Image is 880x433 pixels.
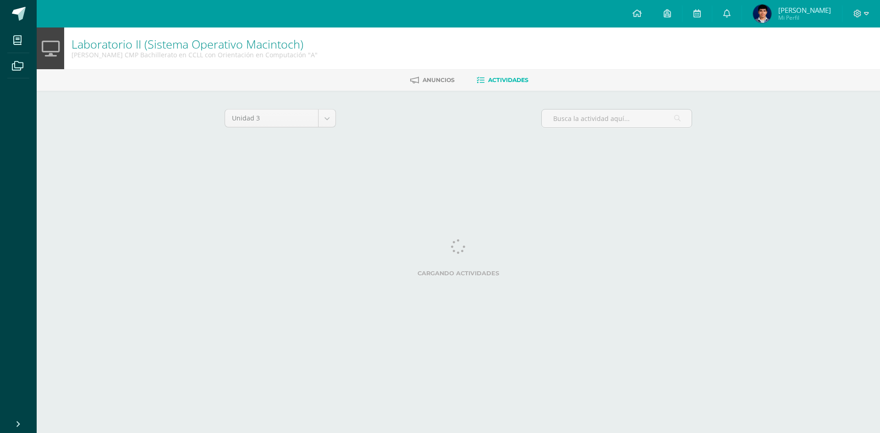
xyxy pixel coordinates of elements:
[753,5,771,23] img: 67a529514527042afa845b5a6d1d428d.png
[542,110,692,127] input: Busca la actividad aquí...
[477,73,528,88] a: Actividades
[778,14,831,22] span: Mi Perfil
[71,50,318,59] div: Quinto Bachillerato CMP Bachillerato en CCLL con Orientación en Computación 'A'
[488,77,528,83] span: Actividades
[225,270,692,277] label: Cargando actividades
[778,5,831,15] span: [PERSON_NAME]
[423,77,455,83] span: Anuncios
[71,36,303,52] a: Laboratorio II (Sistema Operativo Macintoch)
[410,73,455,88] a: Anuncios
[232,110,311,127] span: Unidad 3
[71,38,318,50] h1: Laboratorio II (Sistema Operativo Macintoch)
[225,110,335,127] a: Unidad 3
